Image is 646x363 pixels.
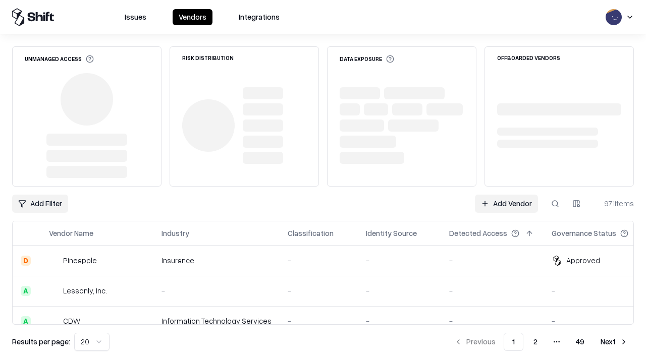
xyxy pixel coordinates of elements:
[449,228,507,238] div: Detected Access
[449,285,535,296] div: -
[161,228,189,238] div: Industry
[173,9,212,25] button: Vendors
[504,333,523,351] button: 1
[12,195,68,213] button: Add Filter
[366,285,433,296] div: -
[21,256,31,266] div: D
[366,255,433,266] div: -
[63,285,107,296] div: Lessonly, Inc.
[161,285,272,296] div: -
[552,316,644,326] div: -
[49,286,59,296] img: Lessonly, Inc.
[25,55,94,63] div: Unmanaged Access
[161,316,272,326] div: Information Technology Services
[449,255,535,266] div: -
[340,55,394,63] div: Data Exposure
[288,255,350,266] div: -
[63,255,97,266] div: Pineapple
[288,228,334,238] div: Classification
[21,286,31,296] div: A
[568,333,593,351] button: 49
[288,316,350,326] div: -
[448,333,634,351] nav: pagination
[63,316,80,326] div: CDW
[366,316,433,326] div: -
[49,228,93,238] div: Vendor Name
[12,336,70,347] p: Results per page:
[497,55,560,60] div: Offboarded Vendors
[525,333,546,351] button: 2
[49,256,59,266] img: Pineapple
[233,9,286,25] button: Integrations
[595,333,634,351] button: Next
[21,316,31,326] div: A
[161,255,272,266] div: Insurance
[182,55,234,60] div: Risk Distribution
[119,9,152,25] button: Issues
[288,285,350,296] div: -
[552,228,616,238] div: Governance Status
[366,228,417,238] div: Identity Source
[449,316,535,326] div: -
[49,316,59,326] img: CDW
[566,255,600,266] div: Approved
[552,285,644,296] div: -
[475,195,538,213] a: Add Vendor
[594,198,634,209] div: 971 items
